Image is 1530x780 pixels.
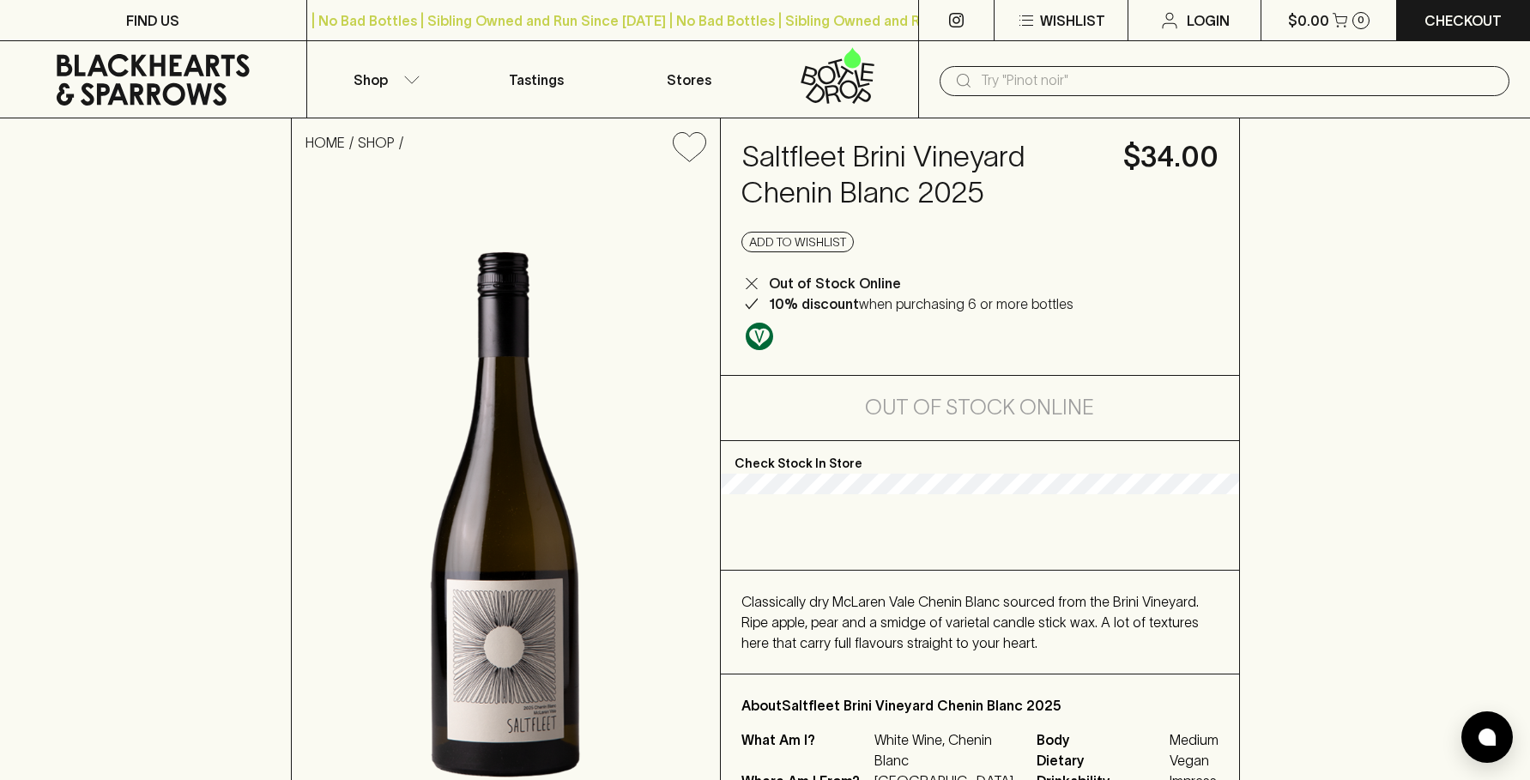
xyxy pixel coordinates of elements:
p: 0 [1358,15,1364,25]
span: Classically dry McLaren Vale Chenin Blanc sourced from the Brini Vineyard. Ripe apple, pear and a... [741,594,1199,650]
p: Shop [354,70,388,90]
h5: Out of Stock Online [865,394,1094,421]
b: 10% discount [769,296,859,311]
span: Dietary [1037,750,1165,771]
a: SHOP [358,135,395,150]
p: Checkout [1424,10,1502,31]
button: Shop [307,41,460,118]
img: Vegan [746,323,773,350]
p: Out of Stock Online [769,273,901,293]
span: Medium [1170,729,1219,750]
p: when purchasing 6 or more bottles [769,293,1073,314]
p: Stores [667,70,711,90]
img: bubble-icon [1479,729,1496,746]
a: Tastings [460,41,613,118]
p: Login [1187,10,1230,31]
span: Body [1037,729,1165,750]
span: Vegan [1170,750,1219,771]
p: What Am I? [741,729,870,771]
a: HOME [305,135,345,150]
p: Wishlist [1040,10,1105,31]
a: Stores [613,41,765,118]
p: White Wine, Chenin Blanc [874,729,1016,771]
h4: Saltfleet Brini Vineyard Chenin Blanc 2025 [741,139,1103,211]
input: Try "Pinot noir" [981,67,1496,94]
button: Add to wishlist [666,125,713,169]
p: About Saltfleet Brini Vineyard Chenin Blanc 2025 [741,695,1219,716]
p: FIND US [126,10,179,31]
h4: $34.00 [1123,139,1219,175]
a: Made without the use of any animal products. [741,318,777,354]
p: Tastings [509,70,564,90]
p: Check Stock In Store [721,441,1239,474]
p: $0.00 [1288,10,1329,31]
button: Add to wishlist [741,232,854,252]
